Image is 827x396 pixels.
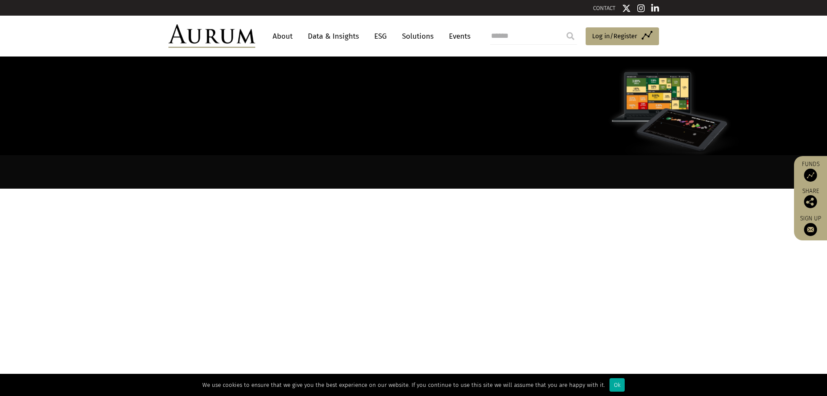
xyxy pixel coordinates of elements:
a: Solutions [398,28,438,44]
a: ESG [370,28,391,44]
span: Log in/Register [592,31,637,41]
img: Linkedin icon [651,4,659,13]
img: Twitter icon [622,4,631,13]
a: Data & Insights [303,28,363,44]
div: Ok [610,378,625,392]
a: Events [445,28,471,44]
a: About [268,28,297,44]
a: Funds [798,160,823,182]
img: Access Funds [804,169,817,182]
input: Submit [562,27,579,45]
img: Aurum [168,24,255,48]
img: Sign up to our newsletter [804,223,817,236]
img: Instagram icon [637,4,645,13]
img: Share this post [804,195,817,208]
div: Share [798,188,823,208]
a: CONTACT [593,5,616,11]
a: Log in/Register [586,27,659,46]
a: Sign up [798,215,823,236]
